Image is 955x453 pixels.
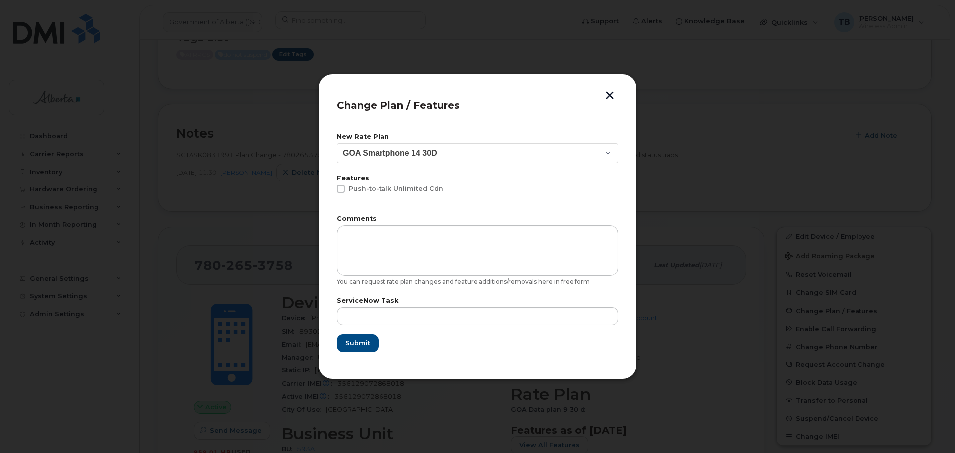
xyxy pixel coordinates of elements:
label: Features [337,175,618,181]
span: Change Plan / Features [337,99,460,111]
span: Submit [345,338,370,348]
label: Comments [337,216,618,222]
span: Push-to-talk Unlimited Cdn [349,185,443,192]
label: ServiceNow Task [337,298,618,304]
button: Submit [337,334,379,352]
label: New Rate Plan [337,134,618,140]
div: You can request rate plan changes and feature additions/removals here in free form [337,278,618,286]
